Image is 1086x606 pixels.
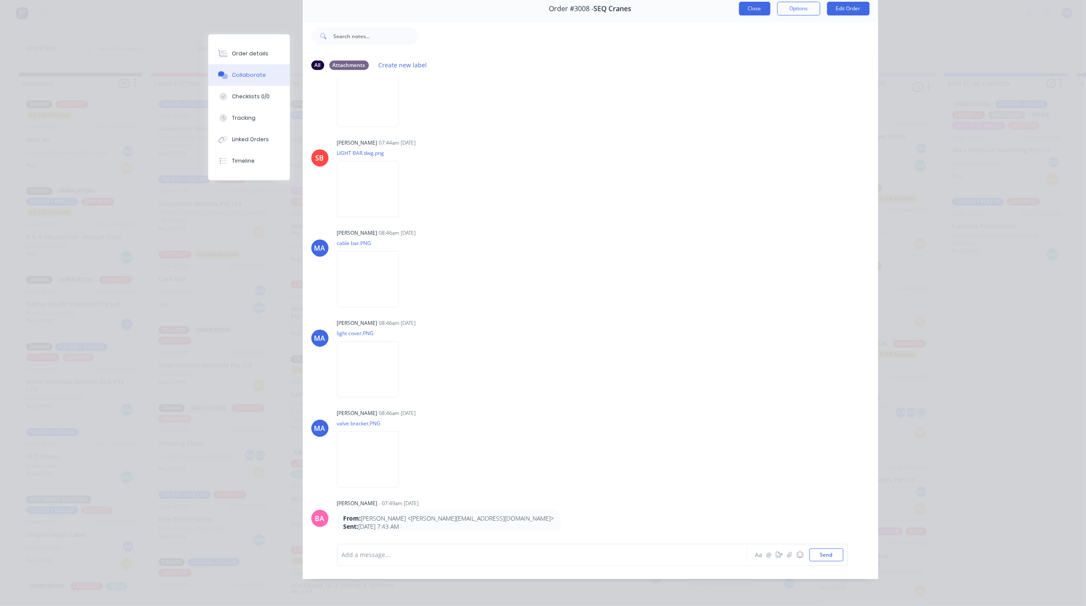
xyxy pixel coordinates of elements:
[232,157,255,165] div: Timeline
[374,59,432,71] button: Create new label
[208,107,290,129] button: Tracking
[379,500,419,507] div: - 07:49am [DATE]
[314,243,325,253] div: MA
[379,139,416,147] div: 07:44am [DATE]
[208,43,290,64] button: Order details
[764,550,774,560] button: @
[344,514,554,549] p: [PERSON_NAME] <[PERSON_NAME][EMAIL_ADDRESS][DOMAIN_NAME]> [DATE] 7:43 AM Pronto Sheet Metal <[EMA...
[315,513,325,524] div: BA
[337,319,377,327] div: [PERSON_NAME]
[232,71,266,79] div: Collaborate
[809,548,843,561] button: Send
[208,86,290,107] button: Checklists 0/0
[594,5,632,13] span: SEQ Cranes
[344,523,359,531] strong: Sent:
[337,409,377,417] div: [PERSON_NAME]
[314,423,325,433] div: MA
[314,333,325,343] div: MA
[337,139,377,147] div: [PERSON_NAME]
[337,420,408,427] p: valve bracket.PNG
[232,136,269,143] div: Linked Orders
[827,2,870,15] button: Edit Order
[379,229,416,237] div: 08:46am [DATE]
[337,330,408,337] p: light cover.PNG
[754,550,764,560] button: Aa
[334,27,419,45] input: Search notes...
[795,550,805,560] button: ☺
[337,500,377,507] div: [PERSON_NAME]
[739,2,770,15] button: Close
[232,93,270,100] div: Checklists 0/0
[208,150,290,172] button: Timeline
[316,153,324,163] div: SB
[344,514,361,522] strong: From:
[777,2,820,15] button: Options
[337,229,377,237] div: [PERSON_NAME]
[379,319,416,327] div: 08:46am [DATE]
[337,149,408,157] p: LIGHT BAR dwg.png
[337,239,408,247] p: cable bar.PNG
[379,409,416,417] div: 08:46am [DATE]
[232,114,256,122] div: Tracking
[232,50,268,58] div: Order details
[311,61,324,70] div: All
[208,64,290,86] button: Collaborate
[549,5,594,13] span: Order #3008 -
[208,129,290,150] button: Linked Orders
[329,61,369,70] div: Attachments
